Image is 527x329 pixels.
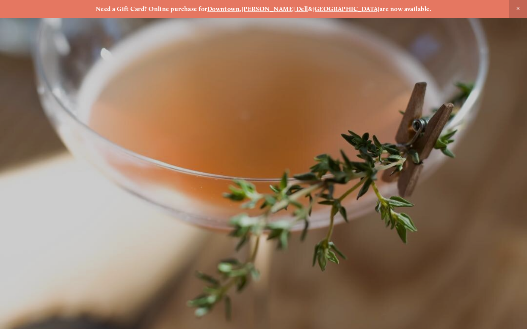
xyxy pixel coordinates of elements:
a: [PERSON_NAME] Dell [242,5,308,13]
strong: & [308,5,312,13]
strong: Need a Gift Card? Online purchase for [96,5,207,13]
strong: , [240,5,241,13]
strong: are now available. [380,5,431,13]
a: [GEOGRAPHIC_DATA] [312,5,380,13]
a: Downtown [207,5,240,13]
